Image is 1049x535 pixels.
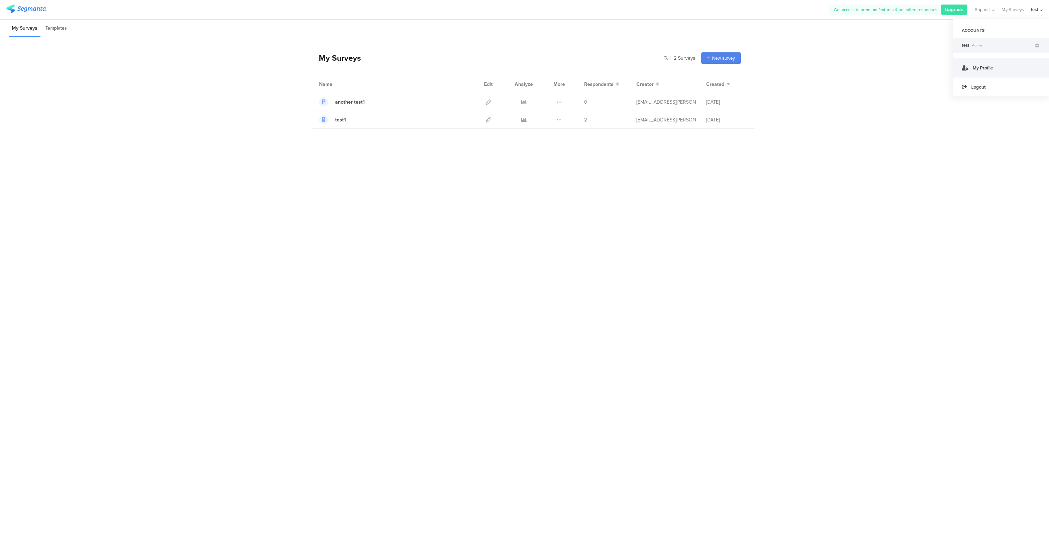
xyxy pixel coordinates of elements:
[975,6,990,13] span: Support
[42,20,70,37] li: Templates
[945,6,963,13] span: Upgrade
[335,98,365,106] div: another test1
[584,98,587,106] span: 0
[481,75,496,93] div: Edit
[312,52,361,64] div: My Surveys
[319,97,365,106] a: another test1
[584,81,619,88] button: Respondents
[636,116,696,124] div: pruchay.ivan@gmail.com
[706,81,730,88] button: Created
[834,7,937,13] span: Get access to premium features & unlimited responses
[962,42,969,49] span: test
[669,54,672,62] span: |
[636,81,654,88] span: Creator
[706,81,724,88] span: Created
[335,116,346,124] div: test1
[706,98,748,106] div: [DATE]
[319,115,346,124] a: test1
[712,55,735,61] span: New survey
[513,75,534,93] div: Analyze
[584,116,587,124] span: 2
[636,81,659,88] button: Creator
[953,58,1049,77] a: My Profile
[953,24,1049,36] div: ACCOUNTS
[319,81,361,88] div: Name
[6,5,46,13] img: segmanta logo
[9,20,40,37] li: My Surveys
[674,54,695,62] span: 2 Surveys
[971,84,986,90] span: Logout
[973,65,993,71] span: My Profile
[584,81,613,88] span: Respondents
[552,75,567,93] div: More
[636,98,696,106] div: pruchay.ivan@gmail.com
[706,116,748,124] div: [DATE]
[969,43,1034,48] span: Admin
[1031,6,1038,13] div: test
